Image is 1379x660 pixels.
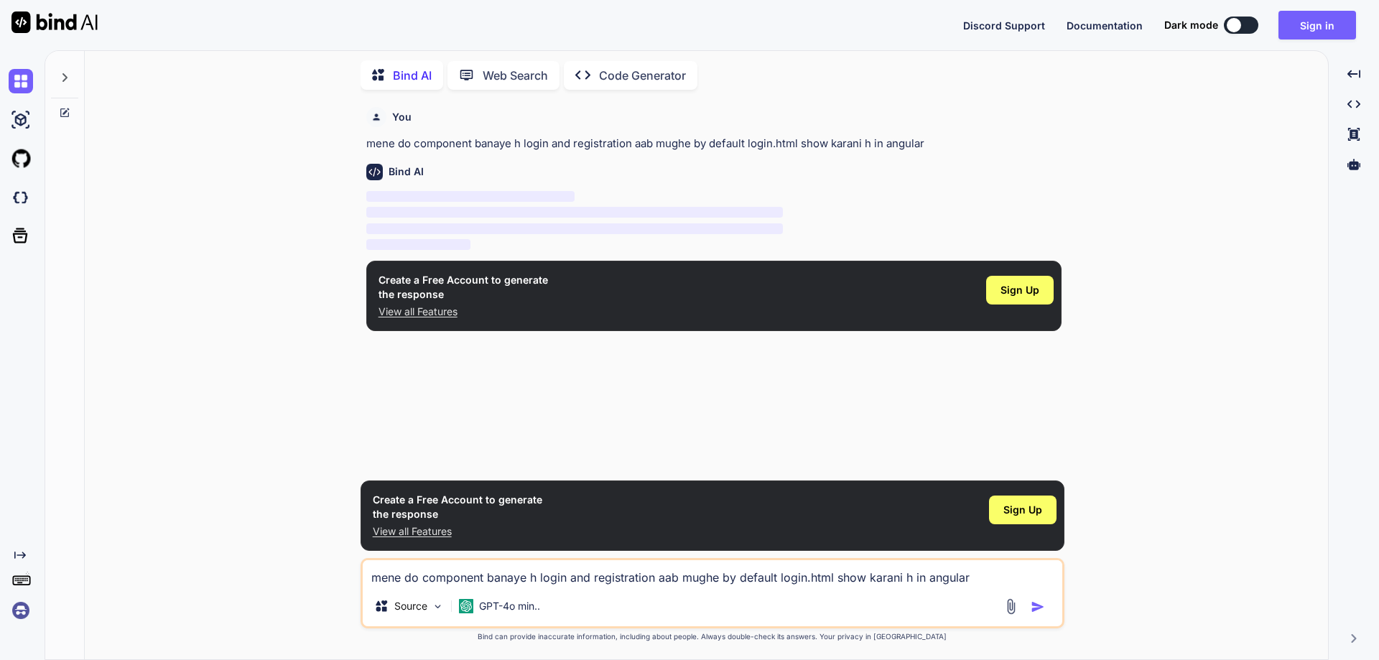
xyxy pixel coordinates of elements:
[9,185,33,210] img: darkCloudIdeIcon
[394,599,427,613] p: Source
[963,19,1045,32] span: Discord Support
[432,600,444,613] img: Pick Models
[366,207,784,218] span: ‌
[9,108,33,132] img: ai-studio
[9,147,33,171] img: githubLight
[361,631,1064,642] p: Bind can provide inaccurate information, including about people. Always double-check its answers....
[483,67,548,84] p: Web Search
[393,67,432,84] p: Bind AI
[389,164,424,179] h6: Bind AI
[479,599,540,613] p: GPT-4o min..
[373,524,542,539] p: View all Features
[366,223,784,234] span: ‌
[1067,19,1143,32] span: Documentation
[963,18,1045,33] button: Discord Support
[1003,503,1042,517] span: Sign Up
[392,110,412,124] h6: You
[9,598,33,623] img: signin
[366,239,470,250] span: ‌
[379,305,548,319] p: View all Features
[11,11,98,33] img: Bind AI
[1031,600,1045,614] img: icon
[1000,283,1039,297] span: Sign Up
[366,191,575,202] span: ‌
[9,69,33,93] img: chat
[373,493,542,521] h1: Create a Free Account to generate the response
[1164,18,1218,32] span: Dark mode
[1278,11,1356,39] button: Sign in
[599,67,686,84] p: Code Generator
[1067,18,1143,33] button: Documentation
[366,136,1062,152] p: mene do component banaye h login and registration aab mughe by default login.html show karani h i...
[1003,598,1019,615] img: attachment
[379,273,548,302] h1: Create a Free Account to generate the response
[459,599,473,613] img: GPT-4o mini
